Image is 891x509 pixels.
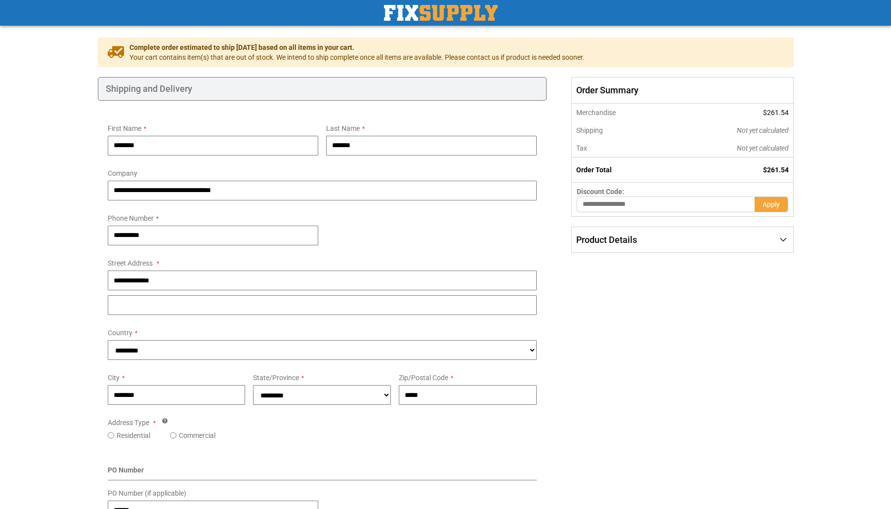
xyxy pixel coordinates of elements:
span: PO Number (if applicable) [108,489,186,497]
div: Shipping and Delivery [98,77,547,101]
span: Product Details [576,235,637,245]
div: PO Number [108,465,537,480]
span: Country [108,329,132,337]
label: Residential [117,431,150,440]
label: Commercial [179,431,215,440]
span: Not yet calculated [737,126,789,134]
span: Company [108,169,137,177]
span: Complete order estimated to ship [DATE] based on all items in your cart. [129,42,585,52]
span: Your cart contains item(s) that are out of stock. We intend to ship complete once all items are a... [129,52,585,62]
span: Not yet calculated [737,144,789,152]
strong: Order Total [576,166,612,174]
span: Last Name [326,124,360,132]
img: Fix Industrial Supply [384,5,498,21]
th: Merchandise [572,104,670,121]
button: Apply [755,196,788,212]
span: First Name [108,124,141,132]
span: Zip/Postal Code [399,374,448,382]
span: Apply [763,200,780,208]
span: $261.54 [763,166,789,174]
span: $261.54 [763,109,789,117]
a: store logo [384,5,498,21]
span: Shipping [576,126,603,134]
th: Tax [572,139,670,157]
span: Street Address [108,259,153,267]
span: Discount Code: [577,188,624,196]
span: City [108,374,120,382]
span: Order Summary [571,77,793,104]
span: State/Province [253,374,299,382]
span: Address Type [108,419,149,427]
span: Phone Number [108,214,154,222]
